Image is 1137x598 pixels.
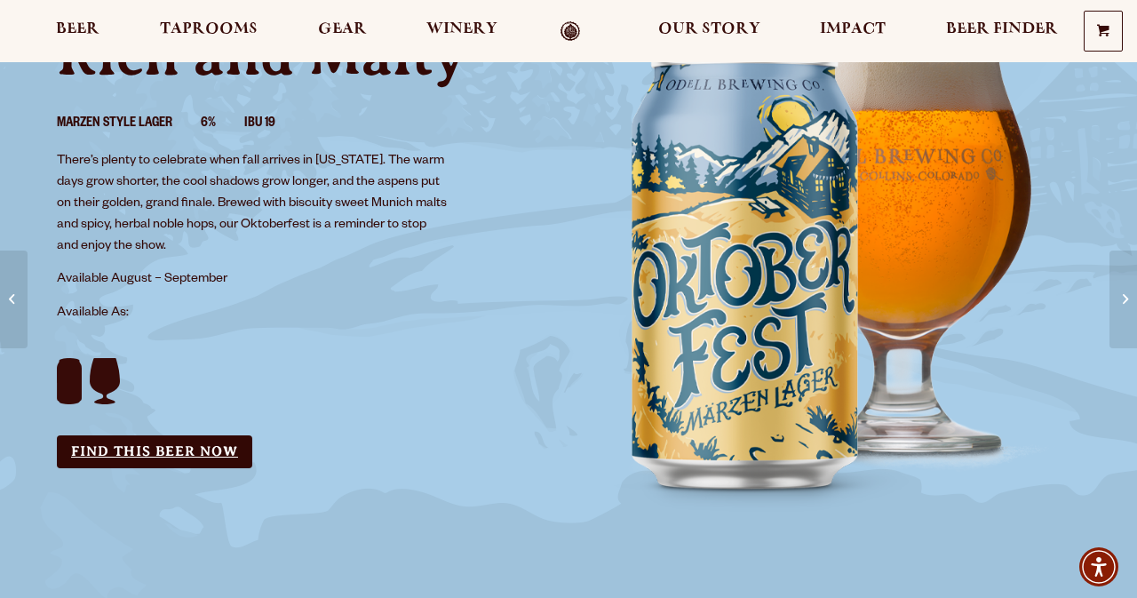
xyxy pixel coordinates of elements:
[57,113,201,136] li: Marzen Style Lager
[244,113,304,136] li: IBU 19
[647,21,772,42] a: Our Story
[306,21,378,42] a: Gear
[57,269,449,291] p: Available August – September
[537,21,603,42] a: Odell Home
[148,21,269,42] a: Taprooms
[160,22,258,36] span: Taprooms
[57,303,547,324] p: Available As:
[201,113,244,136] li: 6%
[658,22,760,36] span: Our Story
[44,21,111,42] a: Beer
[56,22,99,36] span: Beer
[426,22,497,36] span: Winery
[808,21,897,42] a: Impact
[415,21,509,42] a: Winery
[57,151,449,258] p: There’s plenty to celebrate when fall arrives in [US_STATE]. The warm days grow shorter, the cool...
[820,22,886,36] span: Impact
[1079,547,1118,586] div: Accessibility Menu
[57,28,547,84] p: Rich and Malty
[57,435,252,468] a: Find this Beer Now
[946,22,1058,36] span: Beer Finder
[318,22,367,36] span: Gear
[934,21,1069,42] a: Beer Finder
